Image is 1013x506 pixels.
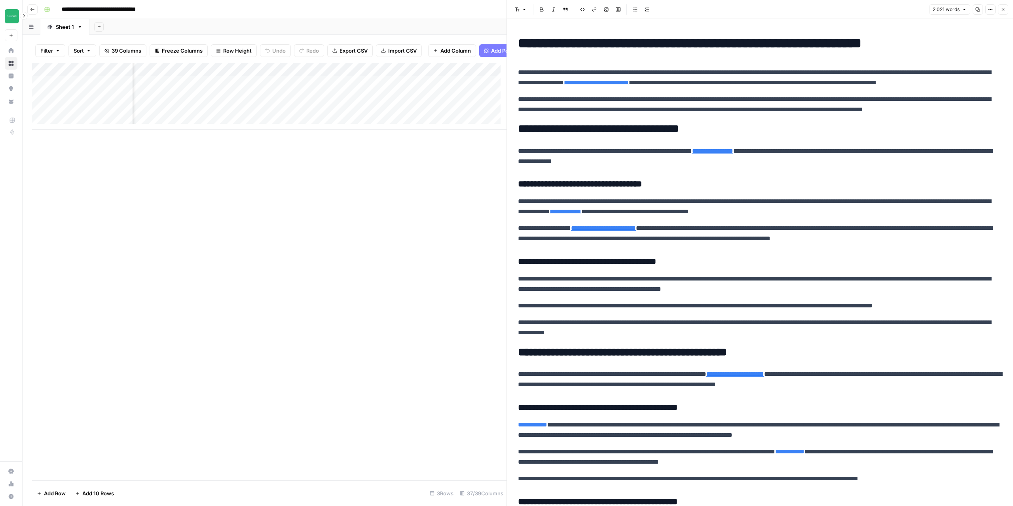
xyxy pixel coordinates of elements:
a: Your Data [5,95,17,108]
button: Add Power Agent [479,44,539,57]
button: Freeze Columns [150,44,208,57]
button: 39 Columns [99,44,146,57]
span: Import CSV [388,47,417,55]
span: Undo [272,47,286,55]
a: Usage [5,478,17,490]
button: Redo [294,44,324,57]
div: 3 Rows [427,487,457,500]
button: Help + Support [5,490,17,503]
img: Team Empathy Logo [5,9,19,23]
span: Sort [74,47,84,55]
a: Opportunities [5,82,17,95]
a: Home [5,44,17,57]
button: Export CSV [327,44,373,57]
button: Add Row [32,487,70,500]
span: Export CSV [340,47,368,55]
button: 2,021 words [929,4,970,15]
span: Add Column [440,47,471,55]
a: Insights [5,70,17,82]
span: Freeze Columns [162,47,203,55]
div: Sheet 1 [56,23,74,31]
div: 37/39 Columns [457,487,506,500]
button: Undo [260,44,291,57]
button: Row Height [211,44,257,57]
a: Browse [5,57,17,70]
a: Settings [5,465,17,478]
button: Workspace: Team Empathy [5,6,17,26]
button: Add 10 Rows [70,487,119,500]
span: Row Height [223,47,252,55]
button: Add Column [428,44,476,57]
button: Import CSV [376,44,422,57]
span: Filter [40,47,53,55]
span: 39 Columns [112,47,141,55]
span: Add 10 Rows [82,489,114,497]
span: 2,021 words [933,6,960,13]
button: Sort [68,44,96,57]
span: Add Row [44,489,66,497]
button: Filter [35,44,65,57]
span: Add Power Agent [491,47,534,55]
a: Sheet 1 [40,19,89,35]
span: Redo [306,47,319,55]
